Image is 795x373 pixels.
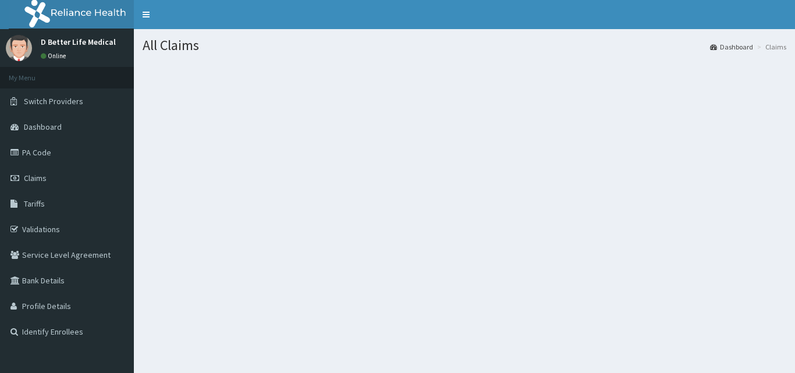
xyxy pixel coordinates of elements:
[710,42,753,52] a: Dashboard
[24,96,83,106] span: Switch Providers
[24,198,45,209] span: Tariffs
[24,122,62,132] span: Dashboard
[754,42,786,52] li: Claims
[41,52,69,60] a: Online
[6,35,32,61] img: User Image
[24,173,47,183] span: Claims
[143,38,786,53] h1: All Claims
[41,38,116,46] p: D Better Life Medical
